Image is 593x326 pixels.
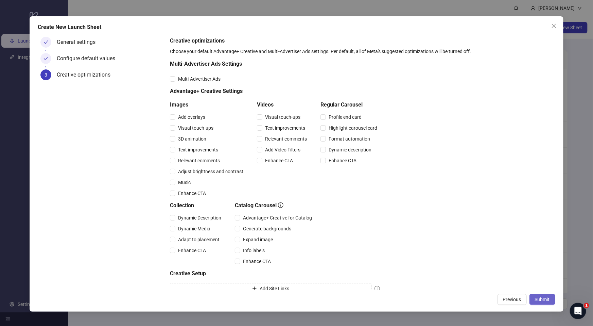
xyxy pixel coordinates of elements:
button: Add Site Links [170,283,372,294]
span: 1 [584,303,589,308]
span: Info labels [240,247,267,254]
h5: Regular Carousel [320,101,380,109]
iframe: Intercom live chat [570,303,586,319]
span: Dynamic Media [175,225,213,232]
h5: Creative optimizations [170,37,553,45]
span: Add Video Filters [262,146,303,153]
span: Text improvements [175,146,221,153]
span: Add Site Links [260,286,289,291]
span: Enhance CTA [240,258,274,265]
span: Generate backgrounds [240,225,294,232]
div: Choose your default Advantage+ Creative and Multi-Advertiser Ads settings. Per default, all of Me... [170,48,553,55]
span: Previous [503,297,521,302]
span: Expand image [240,236,276,243]
span: Enhance CTA [175,247,209,254]
h5: Images [170,101,246,109]
span: Relevant comments [262,135,310,143]
span: Multi-Advertiser Ads [175,75,223,83]
div: Configure default values [57,53,121,64]
span: Highlight carousel card [326,124,380,132]
span: exclamation-circle [374,286,380,291]
span: check [43,56,48,61]
span: Visual touch-ups [175,124,216,132]
button: Close [548,20,559,31]
span: check [43,40,48,45]
span: 3D animation [175,135,209,143]
span: Enhance CTA [326,157,359,164]
span: Add overlays [175,113,208,121]
span: Format automation [326,135,373,143]
h5: Videos [257,101,310,109]
span: plus [252,286,257,291]
span: close [551,23,557,29]
span: Music [175,179,193,186]
span: Profile end card [326,113,364,121]
h5: Collection [170,201,224,210]
button: Submit [529,294,555,305]
h5: Advantage+ Creative Settings [170,87,380,95]
span: Adapt to placement [175,236,222,243]
span: Visual touch-ups [262,113,303,121]
span: Advantage+ Creative for Catalog [240,214,315,222]
span: info-circle [278,202,283,208]
span: Dynamic Description [175,214,224,222]
span: Text improvements [262,124,308,132]
span: Adjust brightness and contrast [175,168,246,175]
div: Creative optimizations [57,69,116,80]
button: Previous [498,294,527,305]
h5: Multi-Advertiser Ads Settings [170,60,380,68]
h5: Catalog Carousel [235,201,315,210]
span: Dynamic description [326,146,374,153]
span: 3 [45,72,47,78]
span: Enhance CTA [262,157,296,164]
h5: Creative Setup [170,270,380,278]
span: Submit [535,297,550,302]
div: General settings [57,37,101,48]
div: Create New Launch Sheet [38,23,555,31]
span: Enhance CTA [175,190,209,197]
span: Relevant comments [175,157,223,164]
